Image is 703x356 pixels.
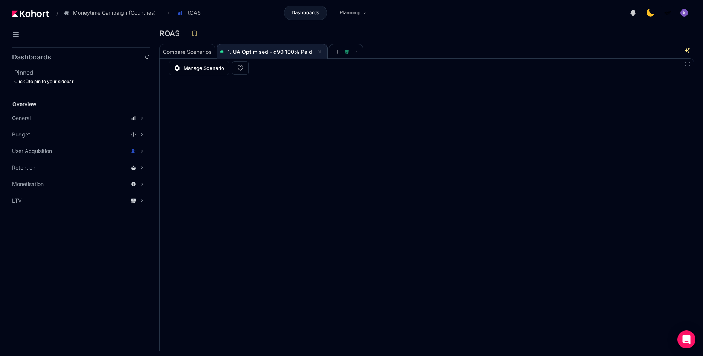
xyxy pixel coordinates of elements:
[12,114,31,122] span: General
[12,164,35,171] span: Retention
[12,101,36,107] span: Overview
[12,197,22,205] span: LTV
[340,9,360,17] span: Planning
[169,61,229,75] a: Manage Scenario
[173,6,209,19] button: ROAS
[332,6,375,20] a: Planning
[163,49,212,55] span: Compare Scenarios
[292,9,319,17] span: Dashboards
[14,79,150,85] div: Click to pin to your sidebar.
[159,30,184,37] h3: ROAS
[12,147,52,155] span: User Acquisition
[50,9,58,17] span: /
[60,6,164,19] button: Moneytime Campaign (Countries)
[12,10,49,17] img: Kohort logo
[284,6,327,20] a: Dashboards
[12,131,30,138] span: Budget
[73,9,156,17] span: Moneytime Campaign (Countries)
[685,61,691,67] button: Fullscreen
[677,330,695,348] div: Open Intercom Messenger
[14,68,150,77] h2: Pinned
[12,54,51,61] h2: Dashboards
[184,64,224,72] span: Manage Scenario
[12,180,44,188] span: Monetisation
[166,10,171,16] span: ›
[186,9,201,17] span: ROAS
[228,48,312,55] span: 1. UA Optimised - d90 100% Paid
[664,9,671,17] img: logo_MoneyTimeLogo_1_20250619094856634230.png
[10,98,138,110] a: Overview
